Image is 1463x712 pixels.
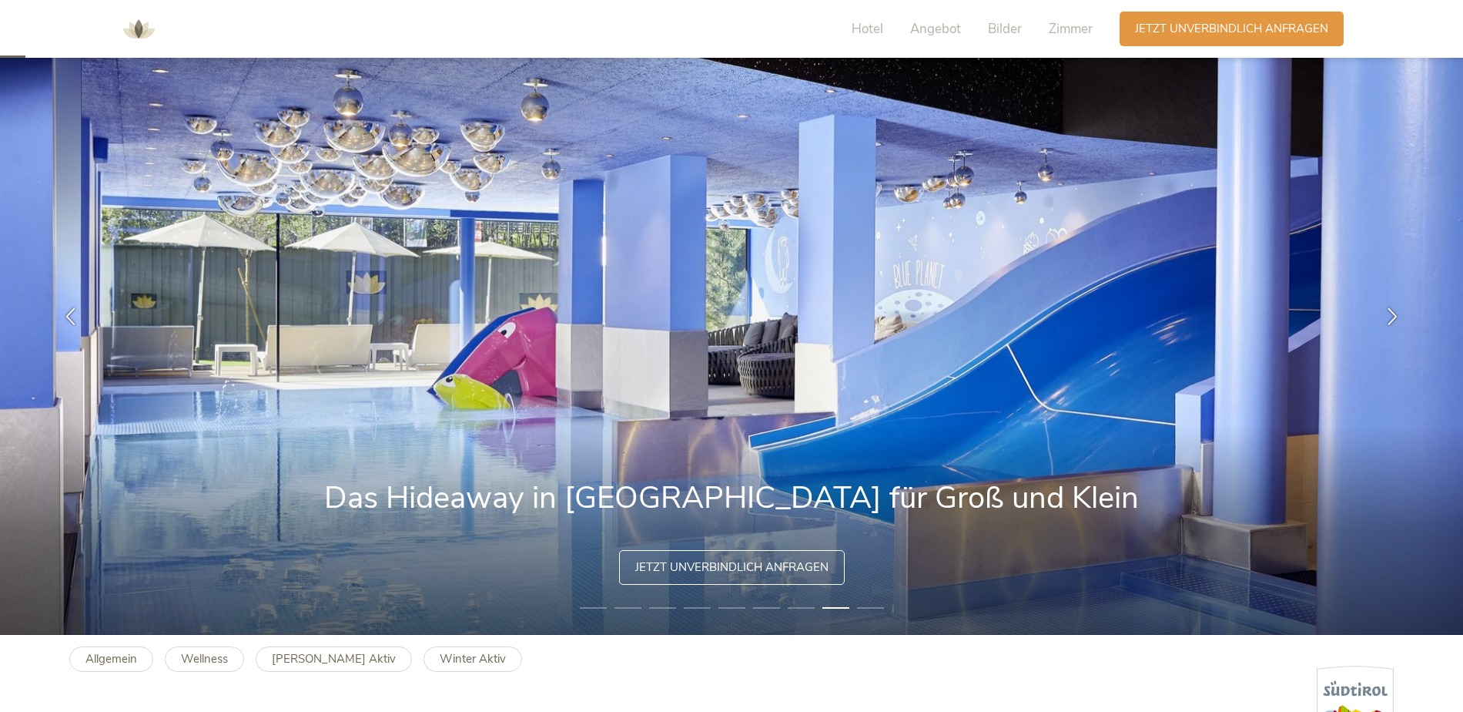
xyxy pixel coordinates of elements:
[635,559,829,576] span: Jetzt unverbindlich anfragen
[85,651,137,667] b: Allgemein
[165,647,244,672] a: Wellness
[1135,21,1328,37] span: Jetzt unverbindlich anfragen
[181,651,228,667] b: Wellness
[988,20,1022,38] span: Bilder
[1049,20,1093,38] span: Zimmer
[115,23,162,34] a: AMONTI & LUNARIS Wellnessresort
[115,6,162,52] img: AMONTI & LUNARIS Wellnessresort
[440,651,506,667] b: Winter Aktiv
[852,20,883,38] span: Hotel
[69,647,153,672] a: Allgemein
[256,647,412,672] a: [PERSON_NAME] Aktiv
[423,647,522,672] a: Winter Aktiv
[272,651,396,667] b: [PERSON_NAME] Aktiv
[910,20,961,38] span: Angebot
